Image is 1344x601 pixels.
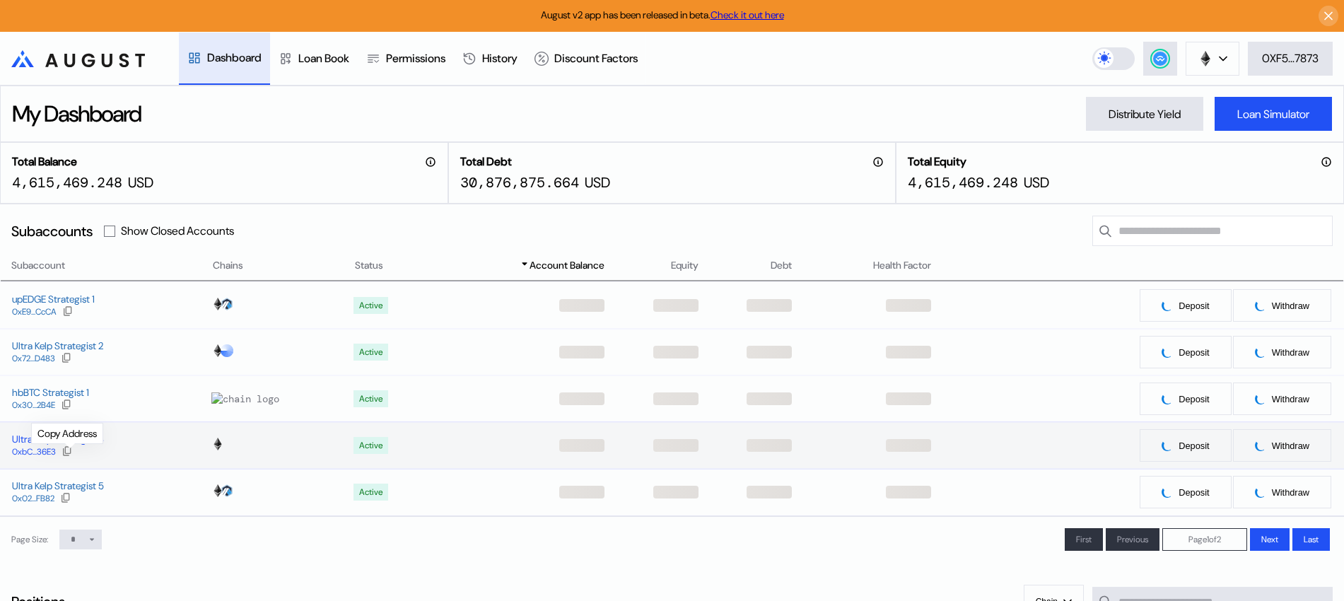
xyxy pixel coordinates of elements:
img: chain logo [211,392,279,405]
button: Loan Simulator [1215,97,1332,131]
span: Deposit [1179,300,1209,311]
div: 0xbC...36E3 [12,447,56,457]
button: pendingWithdraw [1232,475,1332,509]
img: pending [1162,486,1173,498]
img: chain logo [211,438,224,450]
button: First [1065,528,1103,551]
div: 4,615,469.248 [12,173,122,192]
span: Deposit [1179,487,1209,498]
a: History [454,33,526,85]
button: pendingWithdraw [1232,288,1332,322]
div: Page Size: [11,534,48,545]
div: Copy Address [31,423,103,444]
div: 0x72...D483 [12,354,55,363]
div: 0XF5...7873 [1262,51,1319,66]
div: hbBTC Strategist 1 [12,386,89,399]
img: chain logo [211,298,224,310]
span: Withdraw [1272,394,1309,404]
h2: Total Equity [908,154,966,169]
img: pending [1162,393,1173,404]
button: Next [1250,528,1290,551]
h2: Total Debt [460,154,512,169]
span: First [1076,534,1092,545]
img: chain logo [221,344,233,357]
button: Last [1292,528,1330,551]
button: 0XF5...7873 [1248,42,1333,76]
div: My Dashboard [12,99,141,129]
button: pendingDeposit [1139,428,1232,462]
a: Dashboard [179,33,270,85]
div: Active [359,487,382,497]
div: Active [359,347,382,357]
img: chain logo [1198,51,1213,66]
div: 0xE9...CcCA [12,307,57,317]
div: Loan Book [298,51,349,66]
a: Loan Book [270,33,358,85]
a: Permissions [358,33,454,85]
div: Loan Simulator [1237,107,1309,122]
span: Withdraw [1272,440,1309,451]
button: Previous [1106,528,1159,551]
span: Health Factor [873,258,931,273]
button: Distribute Yield [1086,97,1203,131]
span: Withdraw [1272,487,1309,498]
span: Equity [671,258,699,273]
a: Check it out here [711,8,784,21]
span: Status [355,258,383,273]
div: 4,615,469.248 [908,173,1018,192]
span: Deposit [1179,440,1209,451]
img: pending [1162,440,1173,451]
button: pendingWithdraw [1232,428,1332,462]
span: Withdraw [1272,347,1309,358]
span: Subaccount [11,258,65,273]
img: chain logo [211,344,224,357]
div: USD [128,173,153,192]
span: Page 1 of 2 [1188,534,1221,545]
img: chain logo [221,298,233,310]
span: Previous [1117,534,1148,545]
img: pending [1255,440,1266,451]
button: pendingDeposit [1139,288,1232,322]
div: Subaccounts [11,222,93,240]
button: pendingDeposit [1139,475,1232,509]
div: Permissions [386,51,445,66]
img: pending [1255,393,1266,404]
img: pending [1255,486,1266,498]
div: Ultra Kelp Strategist 5 [12,479,104,492]
span: Withdraw [1272,300,1309,311]
span: Next [1261,534,1278,545]
span: August v2 app has been released in beta. [541,8,784,21]
div: History [482,51,518,66]
span: Debt [771,258,792,273]
div: 30,876,875.664 [460,173,579,192]
span: Account Balance [530,258,604,273]
button: pendingDeposit [1139,382,1232,416]
div: Dashboard [207,50,262,65]
div: Discount Factors [554,51,638,66]
div: Active [359,440,382,450]
div: 0x02...FB82 [12,494,54,503]
a: Discount Factors [526,33,646,85]
span: Deposit [1179,347,1209,358]
div: USD [1024,173,1049,192]
button: chain logo [1186,42,1239,76]
img: chain logo [211,484,224,497]
button: pendingWithdraw [1232,382,1332,416]
span: Deposit [1179,394,1209,404]
div: 0x30...2B4E [12,400,55,410]
img: chain logo [221,484,233,497]
div: Ultra Kelp Strategist 3 [12,433,104,445]
div: Active [359,300,382,310]
span: Last [1304,534,1319,545]
span: Chains [213,258,243,273]
button: pendingDeposit [1139,335,1232,369]
div: Ultra Kelp Strategist 2 [12,339,103,352]
img: pending [1255,346,1266,358]
label: Show Closed Accounts [121,223,234,238]
img: pending [1255,300,1266,311]
div: USD [585,173,610,192]
img: pending [1162,346,1173,358]
button: pendingWithdraw [1232,335,1332,369]
h2: Total Balance [12,154,77,169]
img: pending [1162,300,1173,311]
